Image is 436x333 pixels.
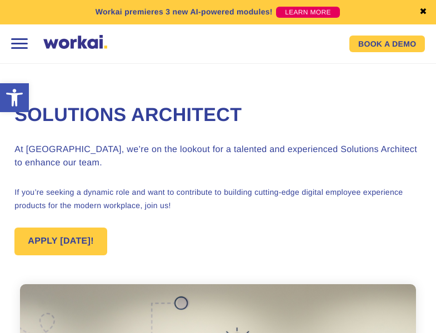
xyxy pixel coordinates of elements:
h3: At [GEOGRAPHIC_DATA], we’re on the lookout for a talented and experienced Solutions Architect to ... [14,143,421,212]
p: Workai premieres 3 new AI-powered modules! [96,6,273,18]
a: ✖ [419,8,427,17]
a: BOOK A DEMO [349,36,425,52]
a: LEARN MORE [276,7,340,18]
p: If you’re seeking a dynamic role and want to contribute to building cutting-edge digital employee... [14,185,421,212]
a: APPLY [DATE]! [14,228,107,255]
h1: Solutions Architect [14,103,421,128]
